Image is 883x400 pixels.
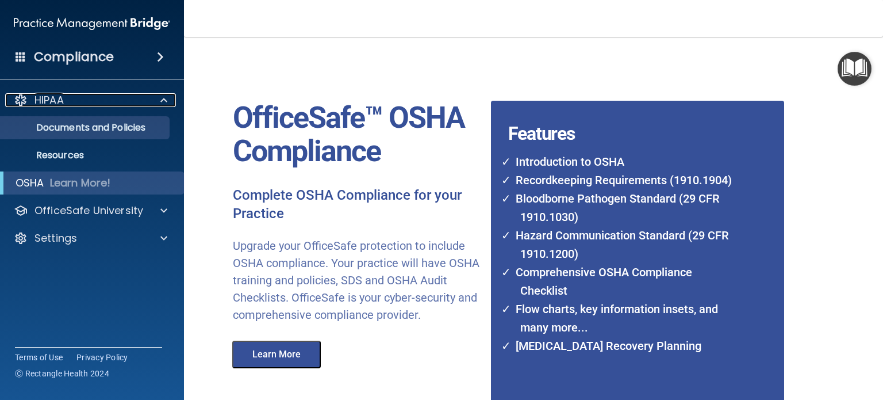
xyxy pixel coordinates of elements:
[838,52,872,86] button: Open Resource Center
[509,300,739,337] li: Flow charts, key information insets, and many more...
[509,337,739,355] li: [MEDICAL_DATA] Recovery Planning
[76,352,128,363] a: Privacy Policy
[15,352,63,363] a: Terms of Use
[34,93,64,107] p: HIPAA
[14,12,170,35] img: PMB logo
[16,176,44,190] p: OSHA
[34,49,114,65] h4: Compliance
[233,237,482,323] p: Upgrade your OfficeSafe protection to include OSHA compliance. Your practice will have OSHA train...
[7,122,164,134] p: Documents and Policies
[233,186,482,223] p: Complete OSHA Compliance for your Practice
[34,231,77,245] p: Settings
[224,351,332,359] a: Learn More
[15,368,109,379] span: Ⓒ Rectangle Health 2024
[232,341,321,368] button: Learn More
[509,226,739,263] li: Hazard Communication Standard (29 CFR 1910.1200)
[14,231,167,245] a: Settings
[509,263,739,300] li: Comprehensive OSHA Compliance Checklist
[509,171,739,189] li: Recordkeeping Requirements (1910.1904)
[233,101,482,168] p: OfficeSafe™ OSHA Compliance
[509,189,739,226] li: Bloodborne Pathogen Standard (29 CFR 1910.1030)
[826,321,869,364] iframe: Drift Widget Chat Controller
[34,204,143,218] p: OfficeSafe University
[14,93,167,107] a: HIPAA
[509,153,739,171] li: Introduction to OSHA
[14,204,167,218] a: OfficeSafe University
[491,101,754,124] h4: Features
[7,150,164,161] p: Resources
[50,176,111,190] p: Learn More!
